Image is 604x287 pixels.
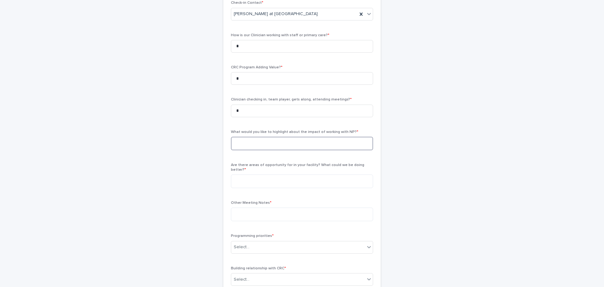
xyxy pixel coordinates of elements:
span: Building relationship with CRC [231,267,286,270]
span: Are there areas of opportunity for in your facility? What could we be doing better? [231,163,364,171]
span: [PERSON_NAME] at [GEOGRAPHIC_DATA] [234,11,318,17]
span: How is our Clinician working with staff or primary care? [231,33,329,37]
span: Other Meeting Notes [231,201,271,205]
span: Clinician checking in, team player, gets along, attending meetings? [231,98,352,101]
span: CRC Program Adding Value? [231,66,282,69]
div: Select... [234,244,249,250]
div: Select... [234,276,249,283]
span: What would you like to highlight about the impact of working with NP? [231,130,358,134]
span: Check-in Contact [231,1,263,5]
span: Programming priorities [231,234,274,238]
